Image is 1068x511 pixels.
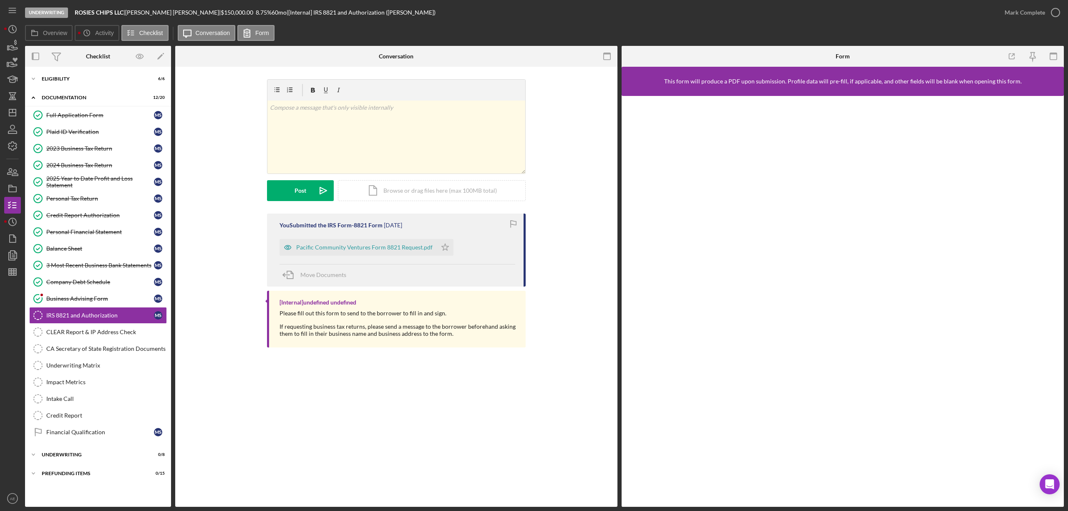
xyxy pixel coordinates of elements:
[221,9,256,16] div: $150,000.00
[178,25,236,41] button: Conversation
[4,490,21,507] button: AE
[46,395,166,402] div: Intake Call
[154,278,162,286] div: M S
[42,76,144,81] div: Eligibility
[287,9,436,16] div: | [Internal] IRS 8821 and Authorization ([PERSON_NAME])
[46,362,166,369] div: Underwriting Matrix
[75,9,123,16] b: ROSIES CHIPS LLC
[150,471,165,476] div: 0 / 15
[300,271,346,278] span: Move Documents
[1005,4,1045,21] div: Mark Complete
[154,178,162,186] div: M S
[46,229,154,235] div: Personal Financial Statement
[154,428,162,436] div: M S
[29,207,167,224] a: Credit Report AuthorizationMS
[46,312,154,319] div: IRS 8821 and Authorization
[29,390,167,407] a: Intake Call
[29,157,167,174] a: 2024 Business Tax ReturnMS
[267,180,334,201] button: Post
[150,95,165,100] div: 12 / 20
[46,295,154,302] div: Business Advising Form
[255,30,269,36] label: Form
[150,452,165,457] div: 0 / 8
[29,240,167,257] a: Balance SheetMS
[46,128,154,135] div: Plaid ID Verification
[379,53,413,60] div: Conversation
[154,111,162,119] div: M S
[29,374,167,390] a: Impact Metrics
[29,123,167,140] a: Plaid ID VerificationMS
[154,295,162,303] div: M S
[86,53,110,60] div: Checklist
[154,144,162,153] div: M S
[272,9,287,16] div: 60 mo
[46,279,154,285] div: Company Debt Schedule
[46,345,166,352] div: CA Secretary of State Registration Documents
[46,245,154,252] div: Balance Sheet
[29,290,167,307] a: Business Advising FormMS
[280,310,517,337] div: Please fill out this form to send to the borrower to fill in and sign. If requesting business tax...
[29,274,167,290] a: Company Debt ScheduleMS
[154,244,162,253] div: M S
[296,244,433,251] div: Pacific Community Ventures Form 8821 Request.pdf
[237,25,275,41] button: Form
[29,190,167,207] a: Personal Tax ReturnMS
[630,104,1056,498] iframe: Lenderfit form
[29,257,167,274] a: 3 Most Recent Business Bank StatementsMS
[280,264,355,285] button: Move Documents
[1040,474,1060,494] div: Open Intercom Messenger
[46,212,154,219] div: Credit Report Authorization
[46,429,154,435] div: Financial Qualification
[256,9,272,16] div: 8.75 %
[46,195,154,202] div: Personal Tax Return
[121,25,169,41] button: Checklist
[46,412,166,419] div: Credit Report
[295,180,306,201] div: Post
[29,340,167,357] a: CA Secretary of State Registration Documents
[996,4,1064,21] button: Mark Complete
[29,357,167,374] a: Underwriting Matrix
[46,262,154,269] div: 3 Most Recent Business Bank Statements
[29,107,167,123] a: Full Application FormMS
[384,222,402,229] time: 2025-08-05 20:22
[46,162,154,169] div: 2024 Business Tax Return
[75,25,119,41] button: Activity
[125,9,221,16] div: [PERSON_NAME] [PERSON_NAME] |
[836,53,850,60] div: Form
[42,95,144,100] div: Documentation
[29,140,167,157] a: 2023 Business Tax ReturnMS
[196,30,230,36] label: Conversation
[43,30,67,36] label: Overview
[154,311,162,320] div: M S
[46,379,166,385] div: Impact Metrics
[664,78,1022,85] div: This form will produce a PDF upon submission. Profile data will pre-fill, if applicable, and othe...
[25,8,68,18] div: Underwriting
[46,145,154,152] div: 2023 Business Tax Return
[154,228,162,236] div: M S
[25,25,73,41] button: Overview
[154,211,162,219] div: M S
[154,128,162,136] div: M S
[29,324,167,340] a: CLEAR Report & IP Address Check
[29,307,167,324] a: IRS 8821 and AuthorizationMS
[29,407,167,424] a: Credit Report
[75,9,125,16] div: |
[46,329,166,335] div: CLEAR Report & IP Address Check
[154,194,162,203] div: M S
[95,30,113,36] label: Activity
[150,76,165,81] div: 6 / 6
[139,30,163,36] label: Checklist
[154,161,162,169] div: M S
[280,239,453,256] button: Pacific Community Ventures Form 8821 Request.pdf
[280,222,383,229] div: You Submitted the IRS Form-8821 Form
[280,299,356,306] div: [Internal] undefined undefined
[29,224,167,240] a: Personal Financial StatementMS
[42,471,144,476] div: Prefunding Items
[29,424,167,441] a: Financial QualificationMS
[46,175,154,189] div: 2025 Year to Date Profit and Loss Statement
[29,174,167,190] a: 2025 Year to Date Profit and Loss StatementMS
[42,452,144,457] div: Underwriting
[154,261,162,269] div: M S
[46,112,154,118] div: Full Application Form
[10,496,15,501] text: AE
